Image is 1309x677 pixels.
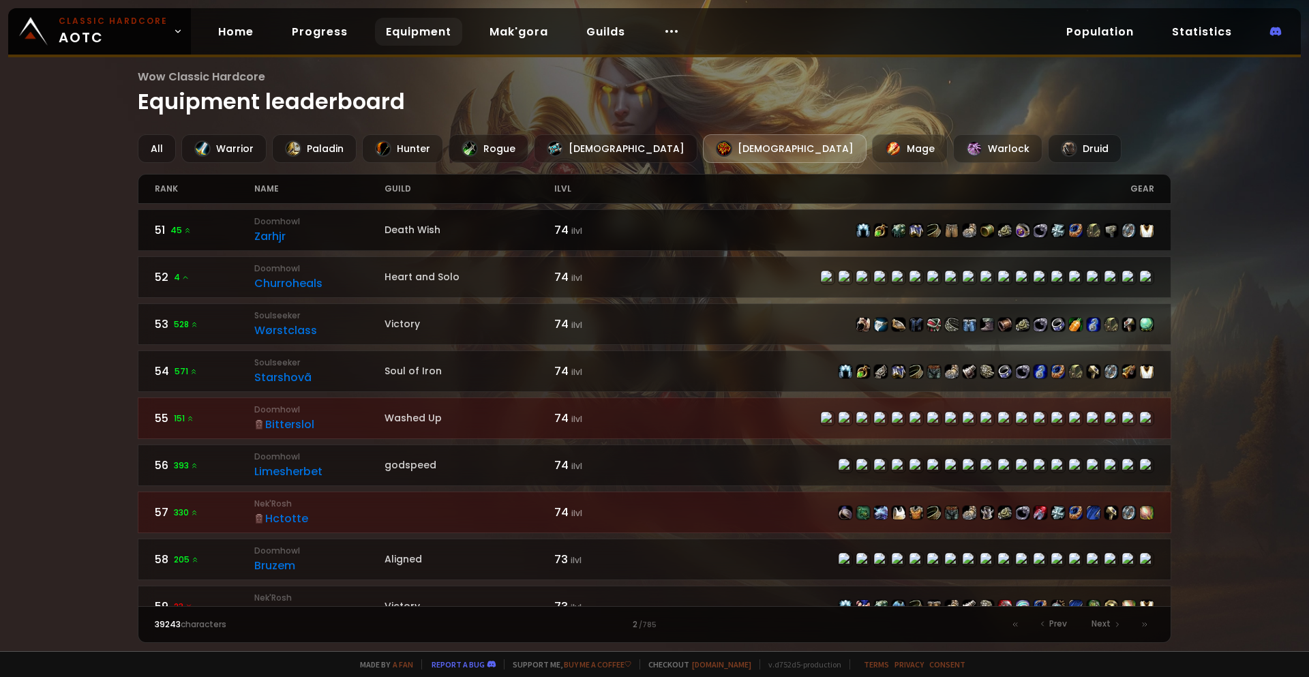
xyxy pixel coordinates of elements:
[155,618,405,631] div: characters
[1034,600,1047,614] img: item-12930
[254,416,385,433] div: Bitterslol
[963,365,976,378] img: item-16943
[138,397,1172,439] a: 55151 DoomhowlBitterslolWashed Up74 ilvlitem-16947item-19371item-16945item-4335item-16841item-193...
[639,620,657,631] small: / 785
[138,445,1172,486] a: 56393 DoomhowlLimesherbetgodspeed74 ilvlitem-18817item-18404item-19373item-154item-19904item-1938...
[1122,600,1136,614] img: item-22396
[1122,224,1136,237] img: item-17718
[963,506,976,520] img: item-16837
[254,175,385,203] div: name
[479,18,559,46] a: Mak'gora
[155,363,255,380] div: 54
[927,318,941,331] img: item-11924
[155,269,255,286] div: 52
[571,272,582,284] small: ilvl
[254,510,385,527] div: Hctotte
[1140,224,1154,237] img: item-5976
[1104,600,1118,614] img: item-19348
[181,134,267,163] div: Warrior
[654,175,1154,203] div: gear
[945,506,959,520] img: item-16946
[155,504,255,521] div: 57
[1104,318,1118,331] img: item-18510
[575,18,636,46] a: Guilds
[864,659,889,670] a: Terms
[138,303,1172,345] a: 53528 SoulseekerWørstclassVictory74 ilvlitem-12960item-18289item-18528item-6134item-11924item-166...
[1087,365,1100,378] img: item-17105
[174,412,194,425] span: 151
[856,506,870,520] img: item-21507
[927,600,941,614] img: item-18875
[504,659,631,670] span: Support me,
[980,318,994,331] img: item-18102
[254,557,385,574] div: Bruzem
[692,659,751,670] a: [DOMAIN_NAME]
[856,224,870,237] img: item-16947
[155,316,255,333] div: 53
[1161,18,1243,46] a: Statistics
[945,365,959,378] img: item-16837
[1016,506,1029,520] img: item-16058
[1069,224,1083,237] img: item-12930
[8,8,191,55] a: Classic HardcoreAOTC
[1016,318,1029,331] img: item-18527
[254,322,385,339] div: Wørstclass
[138,586,1172,627] a: 5923 Nek'RoshBeealiveVictory73 ilvlitem-16947item-21690item-18810item-21663item-19162item-18875it...
[554,551,654,568] div: 73
[155,457,255,474] div: 56
[980,506,994,520] img: item-19830
[254,592,385,604] small: Nek'Rosh
[909,506,923,520] img: item-19828
[138,68,1172,85] span: Wow Classic Hardcore
[1122,506,1136,520] img: item-17718
[1069,365,1083,378] img: item-18510
[874,318,888,331] img: item-18289
[1051,365,1065,378] img: item-12930
[174,460,198,472] span: 393
[1092,618,1111,630] span: Next
[909,224,923,237] img: item-16950
[254,451,385,463] small: Doomhowl
[945,600,959,614] img: item-16949
[1034,365,1047,378] img: item-18471
[927,506,941,520] img: item-19162
[963,224,976,237] img: item-16949
[59,15,168,48] span: AOTC
[929,659,965,670] a: Consent
[174,318,198,331] span: 528
[254,215,385,228] small: Doomhowl
[404,618,904,631] div: 2
[393,659,413,670] a: a fan
[174,271,190,284] span: 4
[892,600,905,614] img: item-21663
[362,134,443,163] div: Hunter
[281,18,359,46] a: Progress
[254,275,385,292] div: Churroheals
[385,599,554,614] div: Victory
[571,601,582,613] small: ilvl
[909,318,923,331] img: item-6134
[1051,224,1065,237] img: item-11819
[432,659,485,670] a: Report a bug
[1069,600,1083,614] img: item-19430
[1034,506,1047,520] img: item-22257
[571,554,582,566] small: ilvl
[1140,506,1154,520] img: item-23200
[571,366,582,378] small: ilvl
[998,600,1012,614] img: item-19140
[571,507,582,519] small: ilvl
[254,262,385,275] small: Doomhowl
[927,224,941,237] img: item-19162
[385,411,554,425] div: Washed Up
[980,365,994,378] img: item-16839
[571,225,582,237] small: ilvl
[385,175,554,203] div: guild
[254,369,385,386] div: Starshovã
[759,659,841,670] span: v. d752d5 - production
[554,363,654,380] div: 74
[254,404,385,416] small: Doomhowl
[927,365,941,378] img: item-16946
[138,209,1172,251] a: 5145 DoomhowlZarhjrDeath Wish74 ilvlitem-16947item-18723item-18810item-16950item-19162item-11841i...
[703,134,867,163] div: [DEMOGRAPHIC_DATA]
[254,310,385,322] small: Soulseeker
